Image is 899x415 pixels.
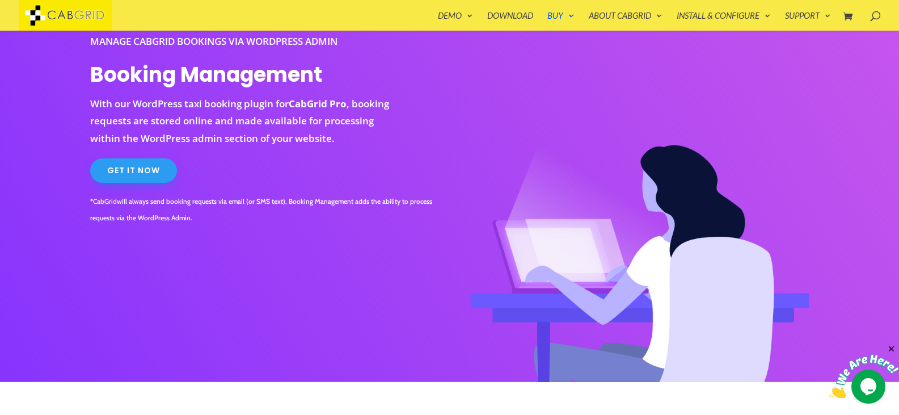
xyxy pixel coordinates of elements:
[90,61,402,95] h1: Booking Management
[677,11,771,31] a: Install & Configure
[19,8,112,20] a: CabGrid Taxi Plugin
[93,197,117,206] a: CabGrid
[90,33,402,51] p: Manage CabGrid Bookings via WordPress Admin
[90,194,439,227] p: * will always send booking requests via email (or SMS text), Booking Management adds the ability ...
[487,11,533,31] a: Download
[438,11,473,31] a: Demo
[589,11,662,31] a: About CabGrid
[90,95,402,148] p: With our WordPress taxi booking plugin for , booking requests are stored online and made availabl...
[461,33,809,382] img: WordPress taxi booking plugin
[547,11,575,31] a: Buy
[289,97,347,110] a: CabGrid Pro
[829,344,899,398] iframe: chat widget
[90,158,177,183] a: Get It Now
[785,11,831,31] a: Support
